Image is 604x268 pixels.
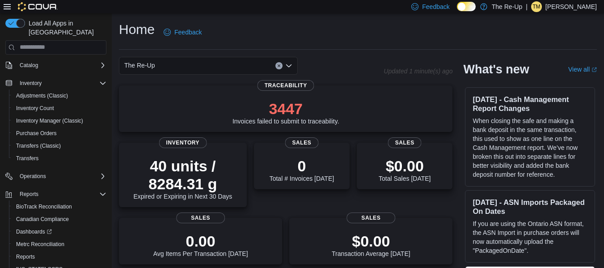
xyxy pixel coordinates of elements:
[16,228,52,235] span: Dashboards
[9,115,110,127] button: Inventory Manager (Classic)
[16,241,64,248] span: Metrc Reconciliation
[13,239,106,250] span: Metrc Reconciliation
[591,67,597,72] svg: External link
[13,128,60,139] a: Purchase Orders
[13,153,42,164] a: Transfers
[232,100,339,118] p: 3447
[9,152,110,165] button: Transfers
[270,157,334,182] div: Total # Invoices [DATE]
[13,115,87,126] a: Inventory Manager (Classic)
[2,170,110,183] button: Operations
[473,116,587,179] p: When closing the safe and making a bank deposit in the same transaction, this used to show as one...
[526,1,528,12] p: |
[13,115,106,126] span: Inventory Manager (Classic)
[9,200,110,213] button: BioTrack Reconciliation
[13,153,106,164] span: Transfers
[13,103,106,114] span: Inventory Count
[9,213,110,225] button: Canadian Compliance
[20,62,38,69] span: Catalog
[16,216,69,223] span: Canadian Compliance
[463,62,529,77] h2: What's new
[532,1,540,12] span: TM
[379,157,431,175] p: $0.00
[174,28,202,37] span: Feedback
[13,226,106,237] span: Dashboards
[20,191,38,198] span: Reports
[16,92,68,99] span: Adjustments (Classic)
[379,157,431,182] div: Total Sales [DATE]
[16,60,42,71] button: Catalog
[126,157,240,193] p: 40 units / 8284.31 g
[13,90,72,101] a: Adjustments (Classic)
[473,198,587,216] h3: [DATE] - ASN Imports Packaged On Dates
[16,117,83,124] span: Inventory Manager (Classic)
[16,155,38,162] span: Transfers
[16,253,35,260] span: Reports
[126,157,240,200] div: Expired or Expiring in Next 30 Days
[16,78,106,89] span: Inventory
[16,189,106,200] span: Reports
[16,171,106,182] span: Operations
[13,201,106,212] span: BioTrack Reconciliation
[124,60,155,71] span: The Re-Up
[346,213,396,223] span: Sales
[9,225,110,238] a: Dashboards
[457,2,476,11] input: Dark Mode
[422,2,449,11] span: Feedback
[16,142,61,149] span: Transfers (Classic)
[16,203,72,210] span: BioTrack Reconciliation
[13,140,64,151] a: Transfers (Classic)
[16,130,57,137] span: Purchase Orders
[9,238,110,251] button: Metrc Reconciliation
[13,90,106,101] span: Adjustments (Classic)
[232,100,339,125] div: Invoices failed to submit to traceability.
[9,127,110,140] button: Purchase Orders
[275,62,283,69] button: Clear input
[16,78,45,89] button: Inventory
[9,102,110,115] button: Inventory Count
[2,77,110,89] button: Inventory
[13,128,106,139] span: Purchase Orders
[18,2,58,11] img: Cova
[285,137,318,148] span: Sales
[13,214,106,225] span: Canadian Compliance
[13,103,58,114] a: Inventory Count
[473,219,587,255] p: If you are using the Ontario ASN format, the ASN Import in purchase orders will now automatically...
[388,137,422,148] span: Sales
[332,232,410,257] div: Transaction Average [DATE]
[568,66,597,73] a: View allExternal link
[16,171,50,182] button: Operations
[384,68,452,75] p: Updated 1 minute(s) ago
[332,232,410,250] p: $0.00
[153,232,248,257] div: Avg Items Per Transaction [DATE]
[545,1,597,12] p: [PERSON_NAME]
[20,173,46,180] span: Operations
[13,251,38,262] a: Reports
[16,60,106,71] span: Catalog
[13,201,76,212] a: BioTrack Reconciliation
[473,95,587,113] h3: [DATE] - Cash Management Report Changes
[13,226,55,237] a: Dashboards
[258,80,314,91] span: Traceability
[119,21,155,38] h1: Home
[9,251,110,263] button: Reports
[176,213,225,223] span: Sales
[270,157,334,175] p: 0
[2,188,110,200] button: Reports
[492,1,522,12] p: The Re-Up
[25,19,106,37] span: Load All Apps in [GEOGRAPHIC_DATA]
[13,140,106,151] span: Transfers (Classic)
[20,80,42,87] span: Inventory
[16,105,54,112] span: Inventory Count
[285,62,292,69] button: Open list of options
[159,137,207,148] span: Inventory
[160,23,205,41] a: Feedback
[9,140,110,152] button: Transfers (Classic)
[13,251,106,262] span: Reports
[13,239,68,250] a: Metrc Reconciliation
[13,214,72,225] a: Canadian Compliance
[531,1,542,12] div: Tynisa Mitchell
[9,89,110,102] button: Adjustments (Classic)
[16,189,42,200] button: Reports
